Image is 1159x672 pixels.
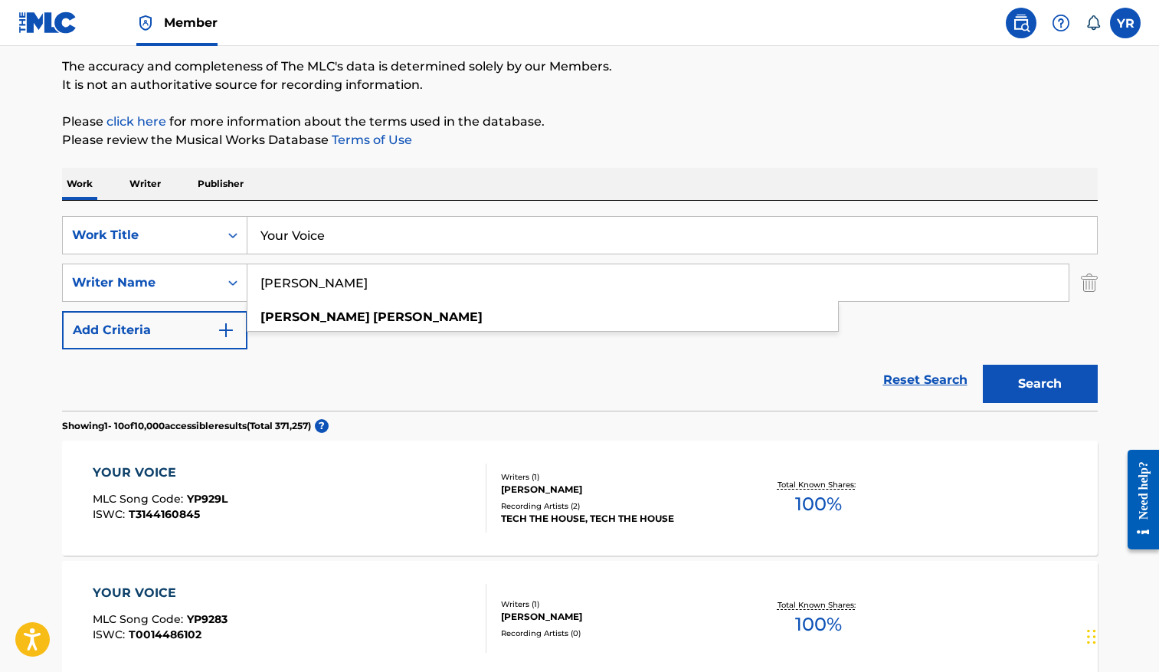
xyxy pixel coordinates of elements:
[125,168,165,200] p: Writer
[62,419,311,433] p: Showing 1 - 10 of 10,000 accessible results (Total 371,257 )
[795,611,842,638] span: 100 %
[62,168,97,200] p: Work
[106,114,166,129] a: click here
[373,310,483,324] strong: [PERSON_NAME]
[93,628,129,641] span: ISWC :
[1006,8,1036,38] a: Public Search
[62,131,1098,149] p: Please review the Musical Works Database
[1052,14,1070,32] img: help
[217,321,235,339] img: 9d2ae6d4665cec9f34b9.svg
[72,274,210,292] div: Writer Name
[193,168,248,200] p: Publisher
[501,610,732,624] div: [PERSON_NAME]
[62,441,1098,556] a: YOUR VOICEMLC Song Code:YP929LISWC:T3144160845Writers (1)[PERSON_NAME]Recording Artists (2)TECH T...
[778,599,859,611] p: Total Known Shares:
[1087,614,1096,660] div: Drag
[1012,14,1030,32] img: search
[260,310,370,324] strong: [PERSON_NAME]
[329,133,412,147] a: Terms of Use
[876,363,975,397] a: Reset Search
[187,612,228,626] span: YP9283
[1110,8,1141,38] div: User Menu
[501,628,732,639] div: Recording Artists ( 0 )
[501,598,732,610] div: Writers ( 1 )
[62,76,1098,94] p: It is not an authoritative source for recording information.
[795,490,842,518] span: 100 %
[501,512,732,526] div: TECH THE HOUSE, TECH THE HOUSE
[1081,264,1098,302] img: Delete Criterion
[72,226,210,244] div: Work Title
[93,464,228,482] div: YOUR VOICE
[315,419,329,433] span: ?
[501,483,732,497] div: [PERSON_NAME]
[18,11,77,34] img: MLC Logo
[778,479,859,490] p: Total Known Shares:
[187,492,228,506] span: YP929L
[983,365,1098,403] button: Search
[93,612,187,626] span: MLC Song Code :
[136,14,155,32] img: Top Rightsholder
[1116,436,1159,562] iframe: Resource Center
[164,14,218,31] span: Member
[93,584,228,602] div: YOUR VOICE
[129,628,201,641] span: T0014486102
[501,500,732,512] div: Recording Artists ( 2 )
[93,492,187,506] span: MLC Song Code :
[62,113,1098,131] p: Please for more information about the terms used in the database.
[62,311,247,349] button: Add Criteria
[62,57,1098,76] p: The accuracy and completeness of The MLC's data is determined solely by our Members.
[1085,15,1101,31] div: Notifications
[62,216,1098,411] form: Search Form
[129,507,200,521] span: T3144160845
[1082,598,1159,672] iframe: Chat Widget
[501,471,732,483] div: Writers ( 1 )
[93,507,129,521] span: ISWC :
[1046,8,1076,38] div: Help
